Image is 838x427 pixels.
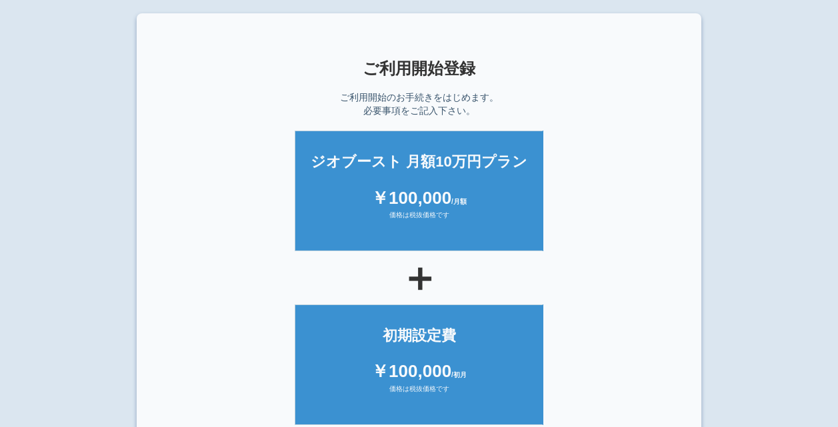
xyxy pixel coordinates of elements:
[451,371,467,378] span: /初月
[170,258,668,298] div: ＋
[309,186,530,211] div: ￥100,000
[170,60,668,77] h1: ご利用開始登録
[451,198,467,205] span: /月額
[340,91,499,117] p: ご利用開始のお手続きをはじめます。 必要事項をご記入下さい。
[309,211,530,230] div: 価格は税抜価格です
[309,325,530,346] div: 初期設定費
[309,151,530,172] div: ジオブースト 月額10万円プラン
[309,359,530,384] div: ￥100,000
[309,384,530,404] div: 価格は税抜価格です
